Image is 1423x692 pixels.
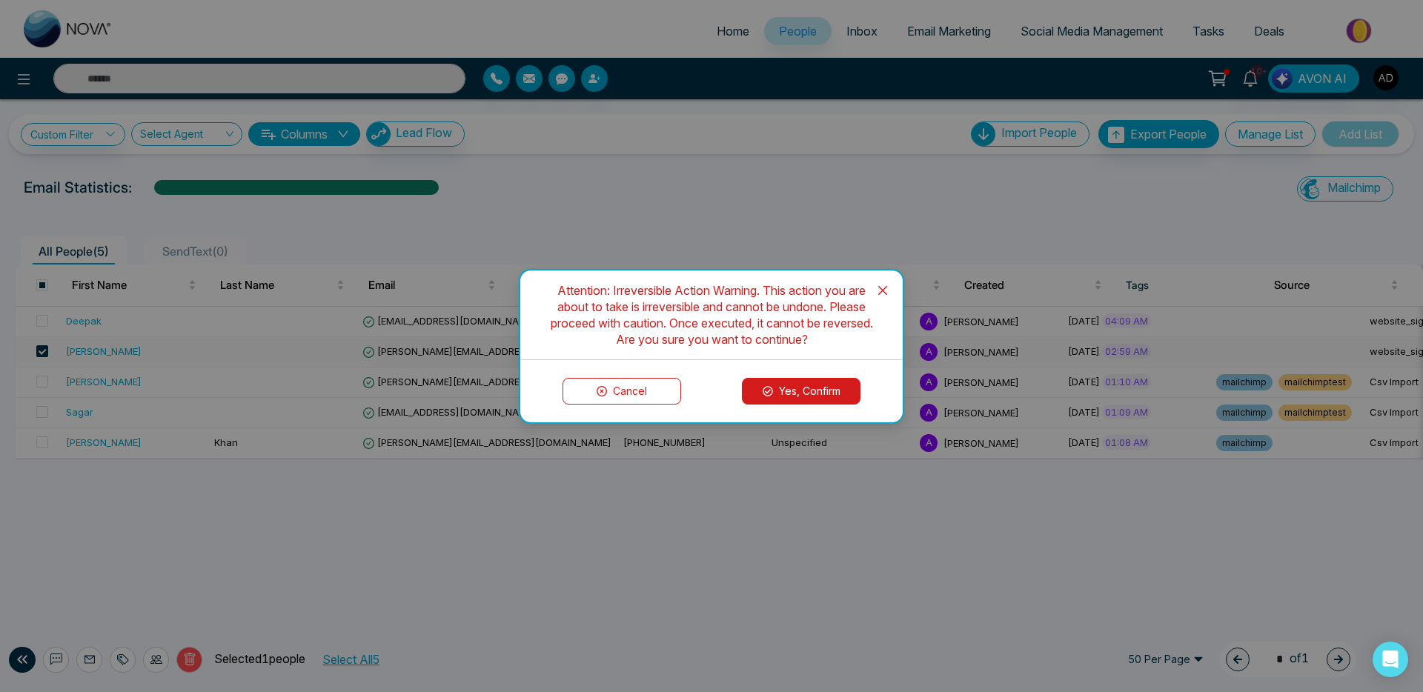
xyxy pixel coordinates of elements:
div: Attention: Irreversible Action Warning. This action you are about to take is irreversible and can... [538,282,885,347]
div: Open Intercom Messenger [1373,642,1408,677]
button: Cancel [563,378,681,405]
button: Close [863,270,903,310]
span: close [877,285,889,296]
button: Yes, Confirm [742,378,860,405]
